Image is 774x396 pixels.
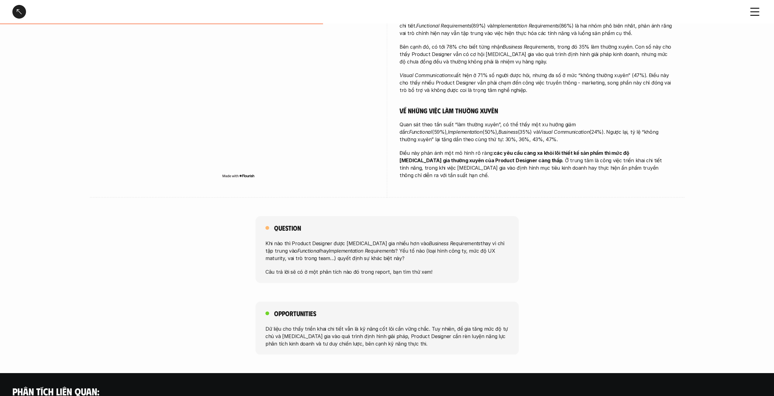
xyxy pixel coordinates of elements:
[329,248,395,254] em: Implementation Requirements
[265,325,509,347] p: Dữ liệu cho thấy triển khai chi tiết vẫn là kỹ năng cốt lõi cần vững chắc. Tuy nhiên, để gia tăng...
[429,240,480,246] em: Business Requirements
[400,150,630,163] strong: các yêu cầu càng xa khỏi lõi thiết kế sản phẩm thì mức độ [MEDICAL_DATA] gia thường xuyên của Pro...
[400,106,672,115] h5: Về những việc làm thường xuyên
[409,129,432,135] em: Functional
[416,23,471,29] em: Functional Requirements
[400,149,672,179] p: Điều này phản ánh một mô hình rõ ràng: . Ở trung tâm là công việc triển khai chi tiết tính năng, ...
[400,15,672,37] p: Kết quả khảo sát cho thấy Product Designer tại [GEOGRAPHIC_DATA] chủ yếu nhận các yêu cầu gắn với...
[503,44,554,50] em: Business Requirements
[274,224,301,232] h5: Question
[274,309,316,318] h5: Opportunities
[265,240,509,262] p: Khi nào thì Product Designer được [MEDICAL_DATA] gia nhiều hơn vào thay vì chỉ tập trung vào hay ...
[498,129,518,135] em: Business
[400,121,672,143] p: Quan sát theo tần suất “làm thường xuyên”, có thể thấy một xu hướng giảm dần: (59%), (50%), (35%)...
[400,72,672,94] p: xuất hiện ở 71% số người được hỏi, nhưng đa số ở mức “không thường xuyên” (47%). Điều này cho thấ...
[265,268,509,276] p: Câu trả lời sẽ có ở một phân tích nào đó trong report, bạn tìm thử xem!
[297,248,320,254] em: Functional
[492,23,559,29] em: Implementation Requirements
[400,43,672,65] p: Bên cạnh đó, có tới 78% cho biết từng nhận , trong đó 35% làm thường xuyên. Con số này cho thấy P...
[448,129,483,135] em: Implementation
[539,129,589,135] em: Visual Communication
[400,72,450,78] em: Visual Communication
